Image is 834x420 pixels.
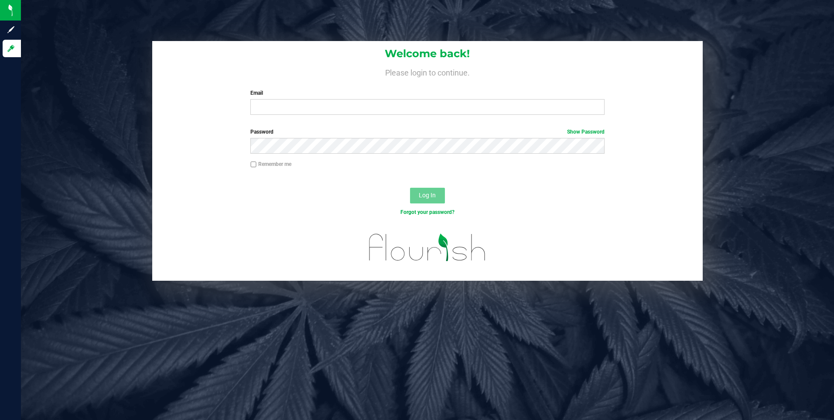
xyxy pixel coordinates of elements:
span: Password [250,129,273,135]
input: Remember me [250,162,256,168]
label: Remember me [250,160,291,168]
button: Log In [410,188,445,203]
a: Forgot your password? [400,209,455,215]
a: Show Password [567,129,605,135]
inline-svg: Log in [7,44,15,53]
img: flourish_logo.svg [359,225,496,270]
span: Log In [419,192,436,199]
inline-svg: Sign up [7,25,15,34]
h1: Welcome back! [152,48,703,59]
label: Email [250,89,605,97]
h4: Please login to continue. [152,66,703,77]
